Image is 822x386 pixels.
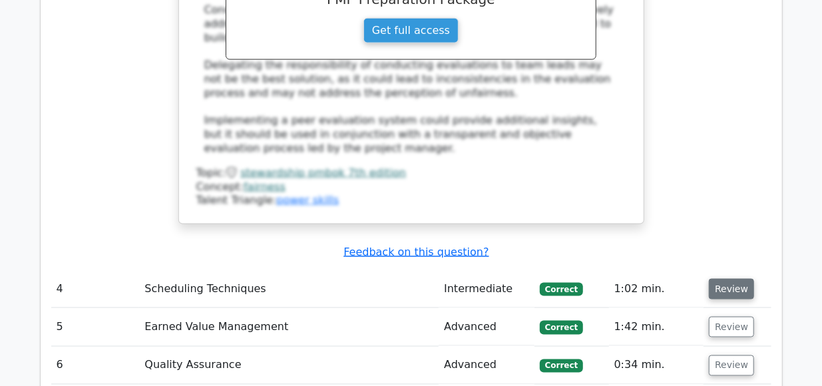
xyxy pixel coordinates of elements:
span: Correct [540,321,583,334]
td: Advanced [439,347,534,385]
a: power skills [276,194,339,206]
div: Concept: [196,180,626,194]
div: Topic: [196,166,626,180]
td: Earned Value Management [139,308,439,346]
a: stewardship pmbok 7th edition [240,166,406,179]
td: Scheduling Techniques [139,270,439,308]
button: Review [709,279,754,299]
a: fairness [244,180,286,193]
td: 6 [51,347,140,385]
td: 4 [51,270,140,308]
td: Advanced [439,308,534,346]
span: Correct [540,283,583,296]
td: Intermediate [439,270,534,308]
a: Feedback on this question? [343,246,489,258]
span: Correct [540,359,583,373]
a: Get full access [363,18,459,43]
td: 1:42 min. [609,308,704,346]
td: Quality Assurance [139,347,439,385]
td: 1:02 min. [609,270,704,308]
div: Talent Triangle: [196,166,626,208]
td: 0:34 min. [609,347,704,385]
td: 5 [51,308,140,346]
button: Review [709,317,754,337]
button: Review [709,355,754,376]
